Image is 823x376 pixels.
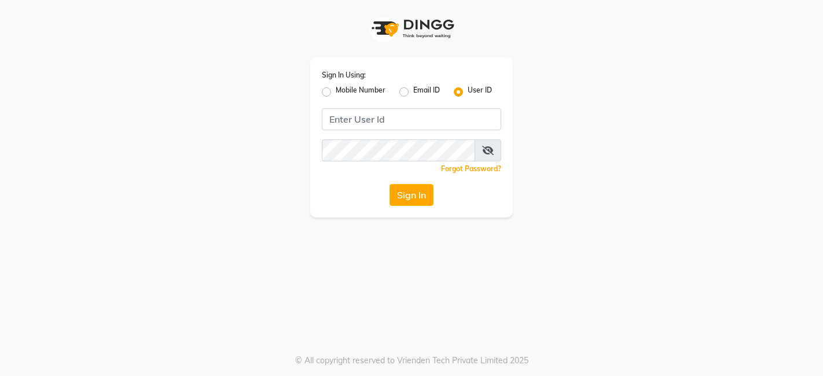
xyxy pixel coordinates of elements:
[322,70,366,80] label: Sign In Using:
[336,85,385,99] label: Mobile Number
[390,184,433,206] button: Sign In
[413,85,440,99] label: Email ID
[365,12,458,46] img: logo1.svg
[468,85,492,99] label: User ID
[322,108,501,130] input: Username
[322,139,475,161] input: Username
[441,164,501,173] a: Forgot Password?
